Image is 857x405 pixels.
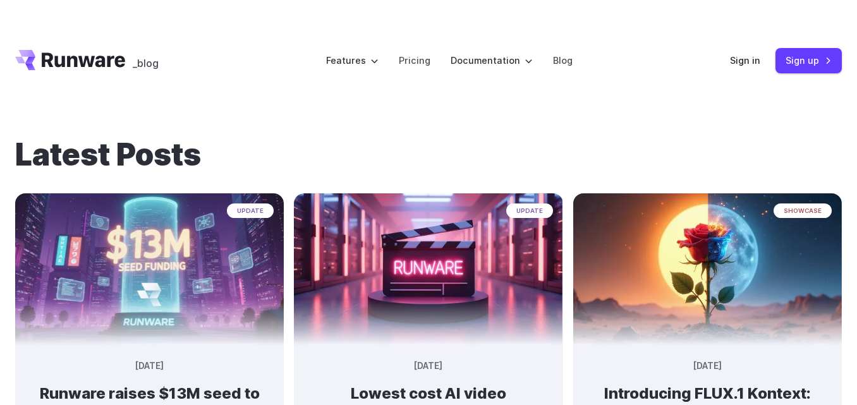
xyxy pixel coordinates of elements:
img: Neon-lit movie clapperboard with the word 'RUNWARE' in a futuristic server room [294,193,562,345]
span: _blog [133,58,159,68]
a: Sign up [775,48,842,73]
span: showcase [774,203,832,218]
img: Futuristic city scene with neon lights showing Runware announcement of $13M seed funding in large... [15,193,284,345]
a: Sign in [730,53,760,68]
label: Features [326,53,379,68]
img: Surreal rose in a desert landscape, split between day and night with the sun and moon aligned beh... [573,193,842,345]
time: [DATE] [414,360,442,373]
h1: Latest Posts [15,136,842,173]
a: Go to / [15,50,125,70]
label: Documentation [451,53,533,68]
a: Pricing [399,53,430,68]
time: [DATE] [693,360,722,373]
span: update [227,203,274,218]
a: _blog [133,50,159,70]
a: Blog [553,53,573,68]
span: update [506,203,553,218]
time: [DATE] [135,360,164,373]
